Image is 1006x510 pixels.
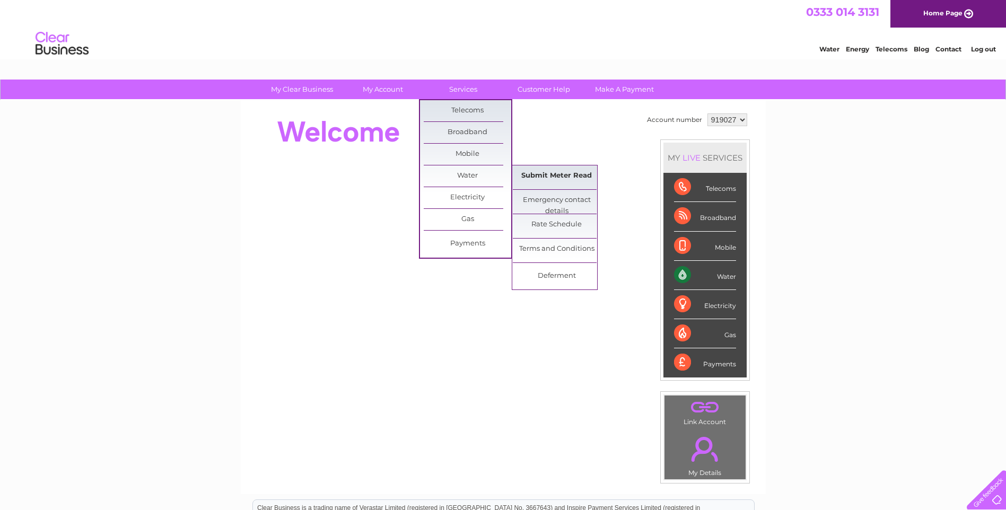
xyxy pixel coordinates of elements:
[424,165,511,187] a: Water
[674,202,736,231] div: Broadband
[667,398,743,417] a: .
[663,143,747,173] div: MY SERVICES
[424,100,511,121] a: Telecoms
[674,173,736,202] div: Telecoms
[424,233,511,254] a: Payments
[339,80,426,99] a: My Account
[258,80,346,99] a: My Clear Business
[914,45,929,53] a: Blog
[513,190,600,211] a: Emergency contact details
[680,153,703,163] div: LIVE
[935,45,961,53] a: Contact
[424,122,511,143] a: Broadband
[664,428,746,480] td: My Details
[674,290,736,319] div: Electricity
[674,232,736,261] div: Mobile
[513,214,600,235] a: Rate Schedule
[513,266,600,287] a: Deferment
[581,80,668,99] a: Make A Payment
[667,430,743,468] a: .
[424,187,511,208] a: Electricity
[674,348,736,377] div: Payments
[674,319,736,348] div: Gas
[664,395,746,428] td: Link Account
[971,45,996,53] a: Log out
[500,80,588,99] a: Customer Help
[819,45,839,53] a: Water
[424,209,511,230] a: Gas
[513,239,600,260] a: Terms and Conditions
[424,144,511,165] a: Mobile
[876,45,907,53] a: Telecoms
[513,165,600,187] a: Submit Meter Read
[806,5,879,19] a: 0333 014 3131
[644,111,705,129] td: Account number
[419,80,507,99] a: Services
[253,6,754,51] div: Clear Business is a trading name of Verastar Limited (registered in [GEOGRAPHIC_DATA] No. 3667643...
[35,28,89,60] img: logo.png
[846,45,869,53] a: Energy
[674,261,736,290] div: Water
